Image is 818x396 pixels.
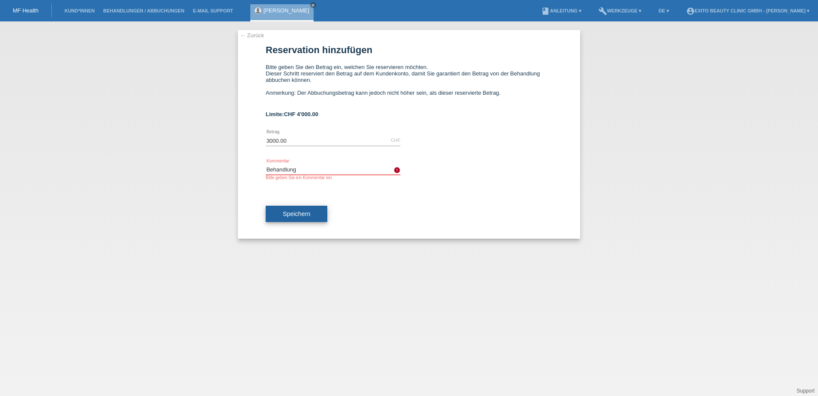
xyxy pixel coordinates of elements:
i: error [394,167,400,174]
a: bookAnleitung ▾ [537,8,585,13]
a: account_circleExito Beauty Clinic GmbH - [PERSON_NAME] ▾ [682,8,814,13]
a: Kund*innen [60,8,99,13]
button: Speichern [266,206,327,222]
i: account_circle [686,7,695,15]
i: build [599,7,607,15]
span: Speichern [283,210,310,217]
a: Behandlungen / Abbuchungen [99,8,189,13]
a: MF Health [13,7,39,14]
div: Bitte geben Sie ein Kommentar ein [266,175,400,180]
a: DE ▾ [654,8,673,13]
a: ← Zurück [240,32,264,39]
div: CHF [391,138,400,143]
a: E-Mail Support [189,8,237,13]
i: close [311,3,315,7]
a: [PERSON_NAME] [264,7,309,14]
span: CHF 4'000.00 [284,111,318,117]
a: close [310,2,316,8]
b: Limite: [266,111,318,117]
i: book [541,7,550,15]
div: Bitte geben Sie den Betrag ein, welchen Sie reservieren möchten. Dieser Schritt reserviert den Be... [266,64,552,102]
a: Support [797,388,815,394]
h1: Reservation hinzufügen [266,45,552,55]
a: buildWerkzeuge ▾ [594,8,646,13]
